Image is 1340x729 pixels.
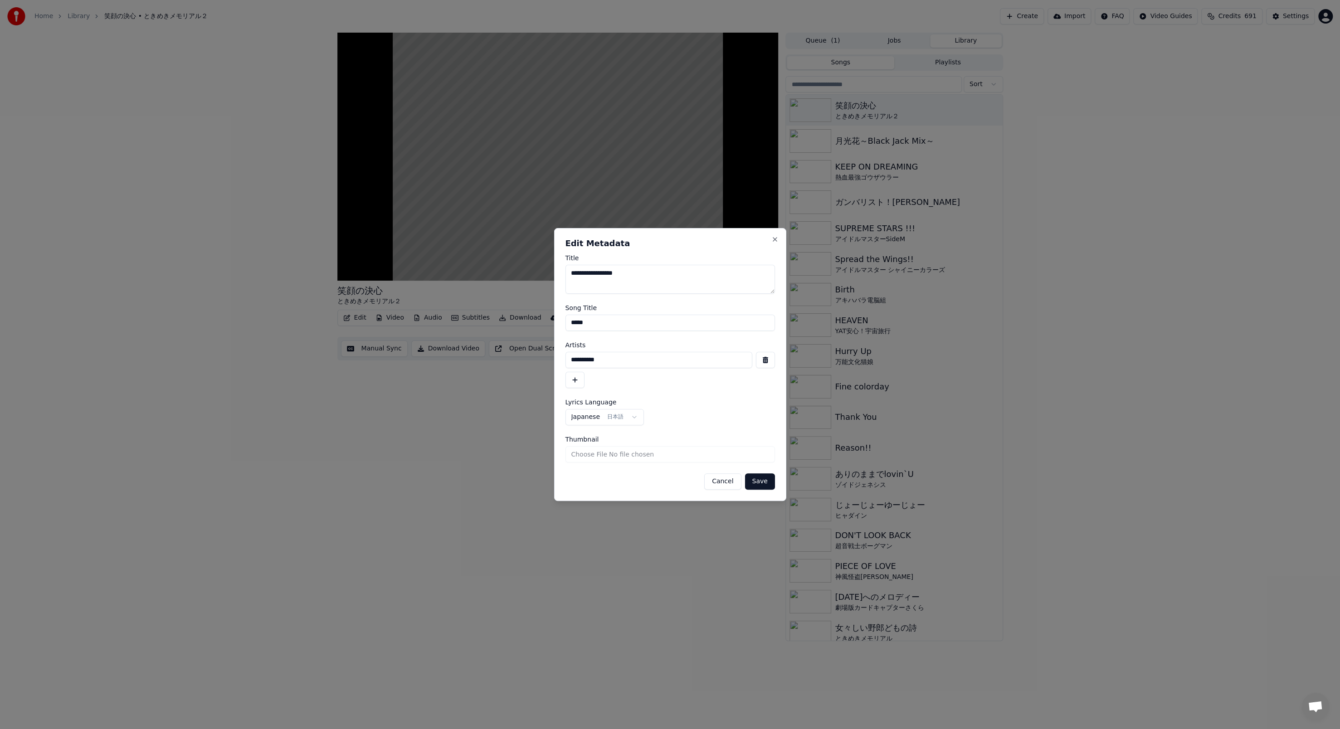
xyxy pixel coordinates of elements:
label: Title [565,255,775,261]
button: Save [745,473,775,490]
button: Cancel [704,473,741,490]
span: Thumbnail [565,436,599,442]
h2: Edit Metadata [565,239,775,248]
label: Song Title [565,305,775,311]
label: Artists [565,342,775,348]
span: Lyrics Language [565,399,616,405]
